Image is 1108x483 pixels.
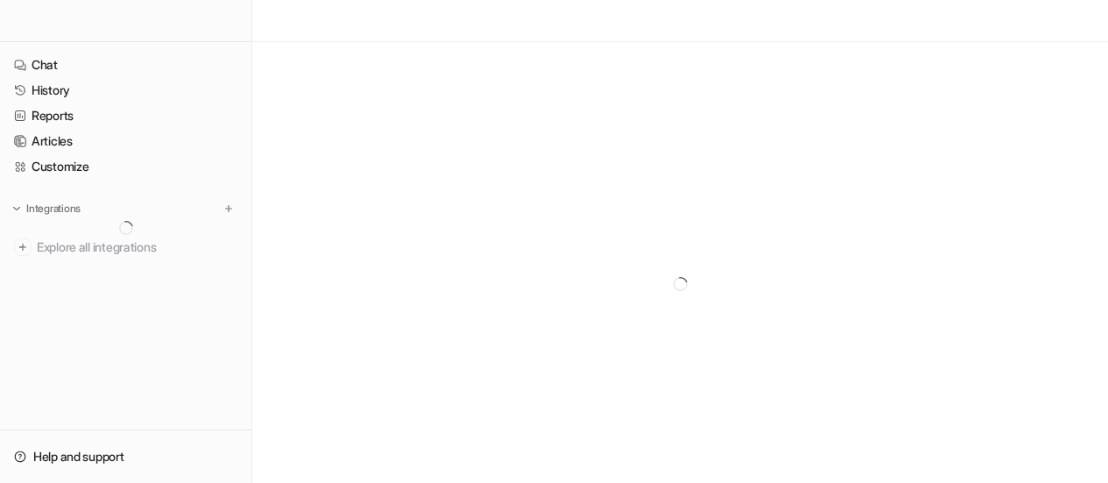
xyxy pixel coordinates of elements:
a: Customize [7,154,244,179]
button: Integrations [7,200,86,217]
img: menu_add.svg [222,202,235,215]
img: explore all integrations [14,238,32,256]
a: Articles [7,129,244,153]
span: Explore all integrations [37,233,237,261]
a: Explore all integrations [7,235,244,259]
a: Chat [7,53,244,77]
a: Help and support [7,444,244,469]
p: Integrations [26,202,81,216]
a: History [7,78,244,103]
img: expand menu [11,202,23,215]
a: Reports [7,103,244,128]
